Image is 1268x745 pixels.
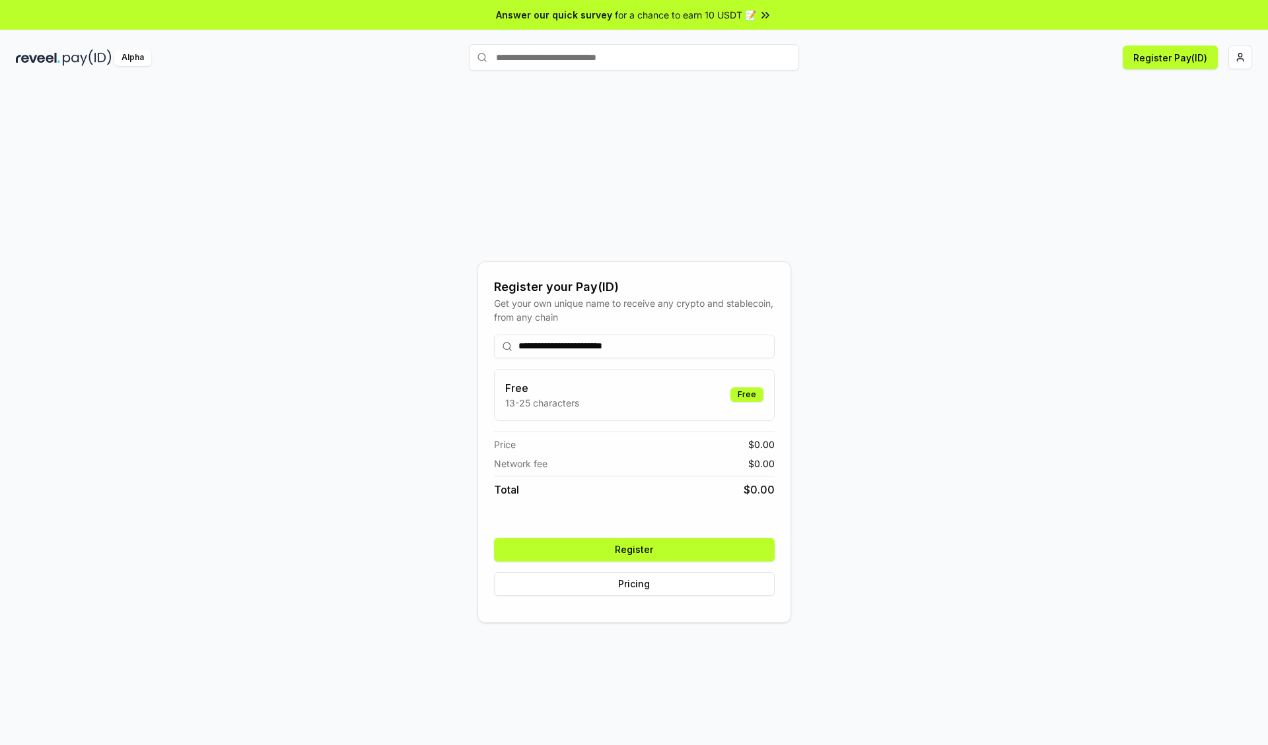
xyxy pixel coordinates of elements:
[1123,46,1218,69] button: Register Pay(ID)
[615,8,756,22] span: for a chance to earn 10 USDT 📝
[494,457,547,470] span: Network fee
[494,572,775,596] button: Pricing
[494,278,775,296] div: Register your Pay(ID)
[63,49,112,66] img: pay_id
[114,49,151,66] div: Alpha
[494,296,775,324] div: Get your own unique name to receive any crypto and stablecoin, from any chain
[16,49,60,66] img: reveel_dark
[748,437,775,451] span: $ 0.00
[744,482,775,498] span: $ 0.00
[505,380,579,396] h3: Free
[505,396,579,410] p: 13-25 characters
[748,457,775,470] span: $ 0.00
[494,538,775,562] button: Register
[494,437,516,451] span: Price
[494,482,519,498] span: Total
[496,8,612,22] span: Answer our quick survey
[730,387,763,402] div: Free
